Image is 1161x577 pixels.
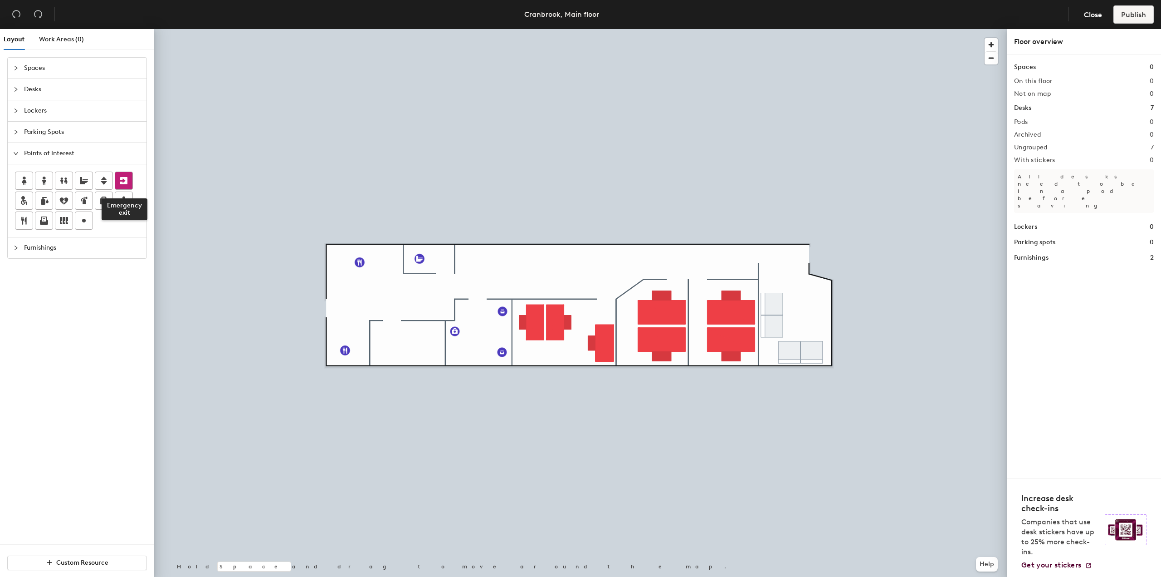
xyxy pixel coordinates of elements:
[24,122,141,143] span: Parking Spots
[13,129,19,135] span: collapsed
[24,79,141,100] span: Desks
[13,151,19,156] span: expanded
[1014,118,1028,126] h2: Pods
[1151,144,1154,151] h2: 7
[1021,493,1099,513] h4: Increase desk check-ins
[24,237,141,258] span: Furnishings
[524,9,599,20] div: Cranbrook, Main floor
[1076,5,1110,24] button: Close
[24,58,141,79] span: Spaces
[1014,103,1031,113] h1: Desks
[1021,561,1081,569] span: Get your stickers
[1150,78,1154,85] h2: 0
[29,5,47,24] button: Redo (⌘ + ⇧ + Z)
[1150,90,1154,98] h2: 0
[1150,62,1154,72] h1: 0
[1014,78,1053,85] h2: On this floor
[7,556,147,570] button: Custom Resource
[1113,5,1154,24] button: Publish
[1150,157,1154,164] h2: 0
[1014,237,1055,247] h1: Parking spots
[13,245,19,251] span: collapsed
[1014,90,1051,98] h2: Not on map
[1014,222,1037,232] h1: Lockers
[13,87,19,92] span: collapsed
[1014,169,1154,213] p: All desks need to be in a pod before saving
[1014,62,1036,72] h1: Spaces
[1084,10,1102,19] span: Close
[1150,131,1154,138] h2: 0
[39,35,84,43] span: Work Areas (0)
[1151,103,1154,113] h1: 7
[1150,222,1154,232] h1: 0
[1150,118,1154,126] h2: 0
[115,172,133,190] button: Emergency exit
[1014,157,1055,164] h2: With stickers
[1150,253,1154,263] h1: 2
[1014,36,1154,47] div: Floor overview
[1014,144,1048,151] h2: Ungrouped
[1014,131,1041,138] h2: Archived
[976,557,998,572] button: Help
[7,5,25,24] button: Undo (⌘ + Z)
[1150,237,1154,247] h1: 0
[1021,517,1099,557] p: Companies that use desk stickers have up to 25% more check-ins.
[1014,253,1049,263] h1: Furnishings
[24,100,141,121] span: Lockers
[12,10,21,19] span: undo
[13,108,19,113] span: collapsed
[1021,561,1092,570] a: Get your stickers
[56,559,108,567] span: Custom Resource
[13,65,19,71] span: collapsed
[1105,514,1146,545] img: Sticker logo
[24,143,141,164] span: Points of Interest
[4,35,24,43] span: Layout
